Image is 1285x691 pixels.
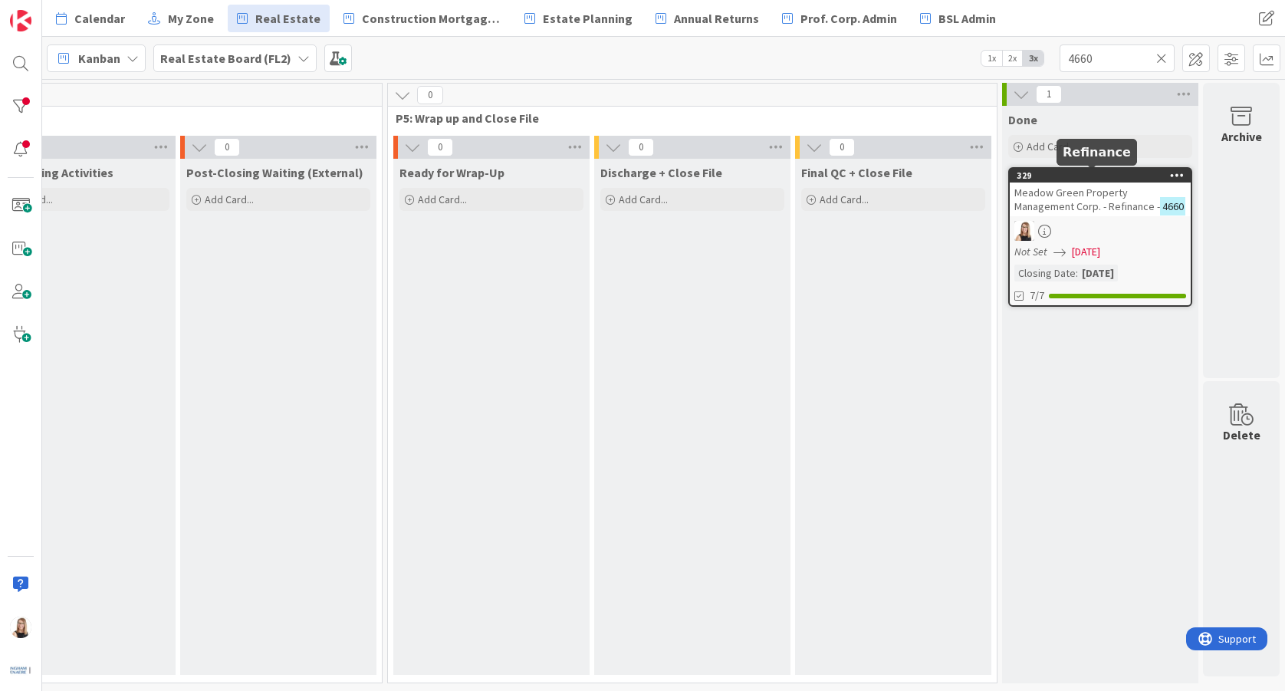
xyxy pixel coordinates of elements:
[10,10,31,31] img: Visit kanbanzone.com
[619,192,668,206] span: Add Card...
[1027,140,1076,153] span: Add Card...
[911,5,1005,32] a: BSL Admin
[801,165,912,180] span: Final QC + Close File
[1008,167,1192,307] a: 329Meadow Green Property Management Corp. - Refinance -4660DBNot Set[DATE]Closing Date:[DATE]7/7
[1014,265,1076,281] div: Closing Date
[1223,426,1260,444] div: Delete
[418,192,467,206] span: Add Card...
[1017,170,1191,181] div: 329
[981,51,1002,66] span: 1x
[829,138,855,156] span: 0
[1030,288,1044,304] span: 7/7
[362,9,501,28] span: Construction Mortgages - Draws
[427,138,453,156] span: 0
[515,5,642,32] a: Estate Planning
[139,5,223,32] a: My Zone
[628,138,654,156] span: 0
[32,2,70,21] span: Support
[10,617,31,638] img: DB
[773,5,906,32] a: Prof. Corp. Admin
[186,165,363,180] span: Post-Closing Waiting (External)
[228,5,330,32] a: Real Estate
[1221,127,1262,146] div: Archive
[10,660,31,681] img: avatar
[1023,51,1043,66] span: 3x
[1072,244,1100,260] span: [DATE]
[800,9,897,28] span: Prof. Corp. Admin
[74,9,125,28] span: Calendar
[417,86,443,104] span: 0
[1014,221,1034,241] img: DB
[1036,85,1062,104] span: 1
[1014,186,1160,213] span: Meadow Green Property Management Corp. - Refinance -
[396,110,978,126] span: P5: Wrap up and Close File
[1010,169,1191,183] div: 329
[600,165,722,180] span: Discharge + Close File
[1008,112,1037,127] span: Done
[47,5,134,32] a: Calendar
[205,192,254,206] span: Add Card...
[214,138,240,156] span: 0
[399,165,504,180] span: Ready for Wrap-Up
[1014,245,1047,258] i: Not Set
[1010,221,1191,241] div: DB
[168,9,214,28] span: My Zone
[1002,51,1023,66] span: 2x
[1060,44,1175,72] input: Quick Filter...
[1160,197,1185,215] mark: 4660
[334,5,511,32] a: Construction Mortgages - Draws
[646,5,768,32] a: Annual Returns
[160,51,291,66] b: Real Estate Board (FL2)
[78,49,120,67] span: Kanban
[1010,169,1191,216] div: 329Meadow Green Property Management Corp. - Refinance -4660
[543,9,633,28] span: Estate Planning
[938,9,996,28] span: BSL Admin
[1076,265,1078,281] span: :
[1063,145,1131,160] h5: Refinance
[674,9,759,28] span: Annual Returns
[255,9,320,28] span: Real Estate
[1078,265,1118,281] div: [DATE]
[820,192,869,206] span: Add Card...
